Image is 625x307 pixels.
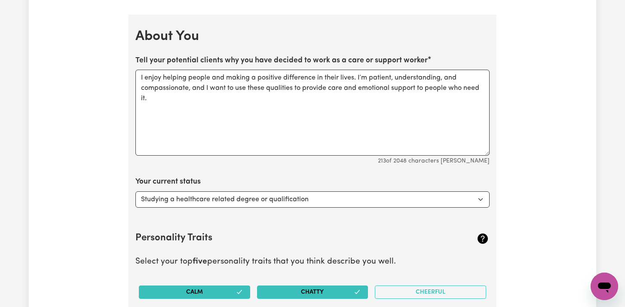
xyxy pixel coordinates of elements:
label: Tell your potential clients why you have decided to work as a care or support worker [135,55,428,66]
iframe: Button to launch messaging window, conversation in progress [591,273,618,300]
button: Cheerful [375,286,486,299]
button: Calm [139,286,250,299]
button: Chatty [257,286,368,299]
h2: Personality Traits [135,233,431,244]
textarea: I enjoy helping people and making a positive difference in their lives. I’m patient, understandin... [135,70,490,156]
h2: About You [135,28,490,45]
label: Your current status [135,176,201,187]
p: Select your top personality traits that you think describe you well. [135,256,490,268]
b: five [193,258,207,266]
small: 213 of 2048 characters [PERSON_NAME] [378,158,490,164]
